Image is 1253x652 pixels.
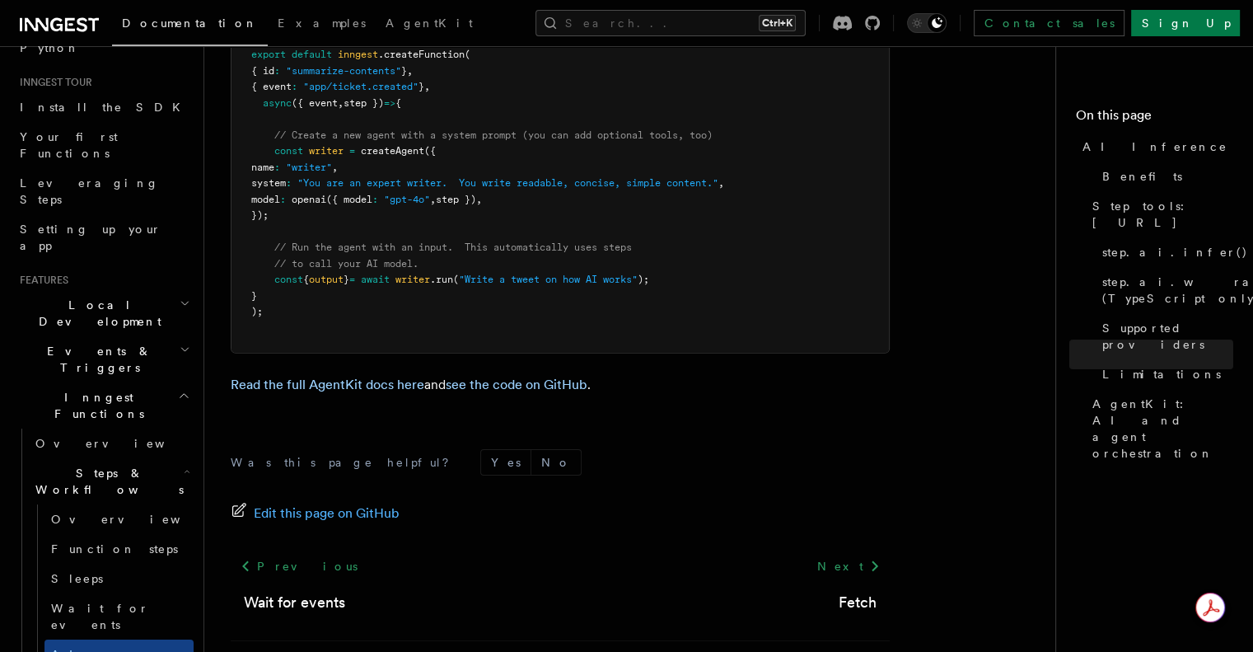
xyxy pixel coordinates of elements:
a: Step tools: [URL] [1086,191,1233,237]
span: Leveraging Steps [20,176,159,206]
button: Inngest Functions [13,382,194,429]
button: Yes [481,450,531,475]
span: , [407,65,413,77]
span: Sleeps [51,572,103,585]
span: Python [20,41,80,54]
span: { [303,274,309,285]
span: .run [430,274,453,285]
span: }); [251,209,269,221]
span: , [424,81,430,92]
a: Read the full AgentKit docs here [231,377,424,392]
button: Events & Triggers [13,336,194,382]
a: Next [807,551,890,581]
span: = [349,274,355,285]
span: Limitations [1102,366,1221,382]
span: Documentation [122,16,258,30]
span: export [251,49,286,60]
p: and . [231,373,890,396]
a: step.ai.infer() [1096,237,1233,267]
span: writer [395,274,430,285]
span: Wait for events [51,602,149,631]
a: Function steps [44,534,194,564]
a: Examples [268,5,376,45]
span: createAgent [361,145,424,157]
a: AgentKit: AI and agent orchestration [1086,389,1233,468]
span: : [372,194,378,205]
span: step }) [436,194,476,205]
span: writer [309,145,344,157]
span: ({ event [292,97,338,109]
a: Wait for events [244,591,345,614]
span: => [384,97,395,109]
span: { event [251,81,292,92]
span: : [280,194,286,205]
span: output [309,274,344,285]
span: await [361,274,390,285]
button: Steps & Workflows [29,458,194,504]
span: // to call your AI model. [274,258,418,270]
a: Overview [44,504,194,534]
span: Function steps [51,542,178,556]
span: Edit this page on GitHub [254,502,400,525]
button: Search...Ctrl+K [535,10,806,36]
span: Supported providers [1102,320,1233,353]
a: see the code on GitHub [446,377,587,392]
span: } [344,274,349,285]
a: Sign Up [1131,10,1240,36]
span: } [418,81,424,92]
span: Benefits [1102,168,1182,185]
a: Leveraging Steps [13,168,194,214]
span: } [401,65,407,77]
span: name [251,162,274,173]
span: : [292,81,297,92]
span: // Create a new agent with a system prompt (you can add optional tools, too) [274,129,713,141]
span: // Run the agent with an input. This automatically uses steps [274,242,632,253]
span: Overview [51,513,221,526]
a: Python [13,33,194,63]
a: Documentation [112,5,268,46]
span: Your first Functions [20,130,118,160]
span: ); [251,306,263,317]
span: const [274,274,303,285]
span: ); [638,274,649,285]
a: Limitations [1096,359,1233,389]
span: ( [465,49,470,60]
span: Features [13,274,68,287]
span: { [395,97,401,109]
span: Examples [278,16,366,30]
a: Sleeps [44,564,194,593]
span: default [292,49,332,60]
span: ({ [424,145,436,157]
span: Inngest tour [13,76,92,89]
span: system [251,177,286,189]
a: Your first Functions [13,122,194,168]
span: : [274,162,280,173]
span: } [251,290,257,302]
span: inngest [338,49,378,60]
span: Events & Triggers [13,343,180,376]
a: Supported providers [1096,313,1233,359]
span: AgentKit: AI and agent orchestration [1092,396,1233,462]
a: Wait for events [44,593,194,640]
a: AgentKit [376,5,483,45]
span: , [430,194,436,205]
span: .createFunction [378,49,465,60]
span: , [332,162,338,173]
a: Install the SDK [13,92,194,122]
a: Setting up your app [13,214,194,260]
span: Setting up your app [20,223,161,252]
span: ({ model [326,194,372,205]
a: Fetch [839,591,877,614]
button: No [531,450,581,475]
span: = [349,145,355,157]
span: async [263,97,292,109]
a: Previous [231,551,367,581]
h4: On this page [1076,106,1233,132]
span: : [286,177,292,189]
span: , [718,177,724,189]
span: openai [292,194,326,205]
span: Steps & Workflows [29,465,184,498]
span: Inngest Functions [13,389,178,422]
span: step.ai.infer() [1102,244,1248,260]
span: Install the SDK [20,101,190,114]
